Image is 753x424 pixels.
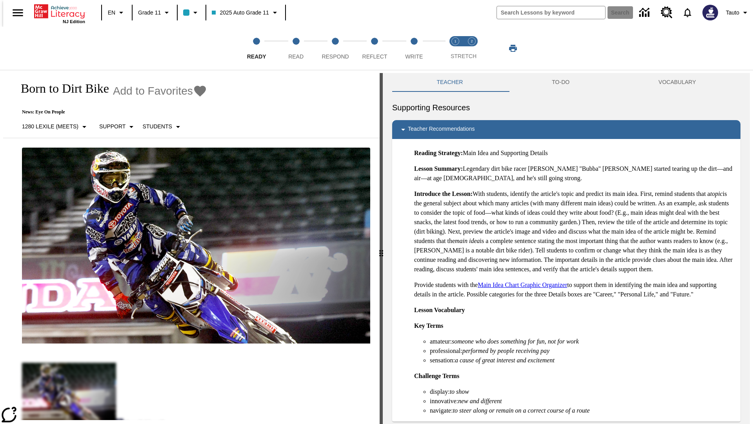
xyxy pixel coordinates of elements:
button: TO-DO [507,73,614,92]
li: sensation: [430,356,734,365]
em: a cause of great interest and excitement [455,357,555,364]
li: professional: [430,346,734,356]
strong: Lesson Vocabulary [414,307,465,313]
span: STRETCH [451,53,477,59]
h6: Supporting Resources [392,101,740,114]
em: to steer along or remain on a correct course of a route [453,407,590,414]
span: Tauto [726,9,739,17]
em: someone who does something for fun, not for work [452,338,579,345]
button: Select Lexile, 1280 Lexile (Meets) [19,120,92,134]
div: activity [383,73,750,424]
button: Grade: Grade 11, Select a grade [135,5,175,20]
em: topic [710,190,723,197]
button: Read step 2 of 5 [273,27,318,70]
button: Respond step 3 of 5 [313,27,358,70]
span: Ready [247,53,266,60]
button: Profile/Settings [723,5,753,20]
span: EN [108,9,115,17]
button: Stretch Respond step 2 of 2 [460,27,483,70]
p: With students, identify the article's topic and predict its main idea. First, remind students tha... [414,189,734,274]
a: Notifications [677,2,698,23]
button: Scaffolds, Support [96,120,139,134]
p: Teacher Recommendations [408,125,475,134]
span: Read [288,53,304,60]
span: Reflect [362,53,387,60]
div: Home [34,3,85,24]
em: performed by people receiving pay [462,347,549,354]
input: search field [497,6,605,19]
button: Print [500,41,526,55]
li: navigate: [430,406,734,415]
p: Students [142,122,172,131]
p: Main Idea and Supporting Details [414,148,734,158]
span: Grade 11 [138,9,161,17]
span: 2025 Auto Grade 11 [212,9,269,17]
text: 1 [454,39,456,43]
strong: Reading Strategy: [414,150,463,156]
button: Open side menu [6,1,29,24]
li: innovative: [430,397,734,406]
button: Ready step 1 of 5 [234,27,279,70]
strong: Lesson Summary: [414,165,463,172]
div: Press Enter or Spacebar and then press right and left arrow keys to move the slider [380,73,383,424]
p: Support [99,122,125,131]
span: NJ Edition [63,19,85,24]
img: Avatar [702,5,718,20]
strong: Key Terms [414,322,443,329]
em: new and different [458,398,502,404]
strong: Challenge Terms [414,373,459,379]
p: News: Eye On People [13,109,207,115]
strong: Introduce the Lesson: [414,190,473,197]
button: Add to Favorites - Born to Dirt Bike [113,84,207,98]
a: Resource Center, Will open in new tab [656,2,677,23]
button: Language: EN, Select a language [104,5,129,20]
a: Data Center [635,2,656,24]
span: Respond [322,53,349,60]
p: Legendary dirt bike racer [PERSON_NAME] "Bubba" [PERSON_NAME] started tearing up the dirt—and air... [414,164,734,183]
div: Teacher Recommendations [392,120,740,139]
h1: Born to Dirt Bike [13,81,109,96]
button: Write step 5 of 5 [391,27,437,70]
text: 2 [471,39,473,43]
button: VOCABULARY [614,73,740,92]
button: Teacher [392,73,507,92]
button: Reflect step 4 of 5 [352,27,397,70]
li: display: [430,387,734,397]
em: main idea [455,238,480,244]
span: Write [405,53,423,60]
button: Stretch Read step 1 of 2 [444,27,467,70]
button: Select a new avatar [698,2,723,23]
p: Provide students with the to support them in identifying the main idea and supporting details in ... [414,280,734,299]
button: Select Student [139,120,186,134]
button: Class: 2025 Auto Grade 11, Select your class [209,5,282,20]
span: Add to Favorites [113,85,193,97]
div: Instructional Panel Tabs [392,73,740,92]
div: reading [3,73,380,420]
button: Class color is light blue. Change class color [180,5,203,20]
a: Main Idea Chart Graphic Organizer [478,281,567,288]
p: 1280 Lexile (Meets) [22,122,78,131]
img: Motocross racer James Stewart flies through the air on his dirt bike. [22,148,370,344]
em: to show [450,388,469,395]
li: amateur: [430,337,734,346]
